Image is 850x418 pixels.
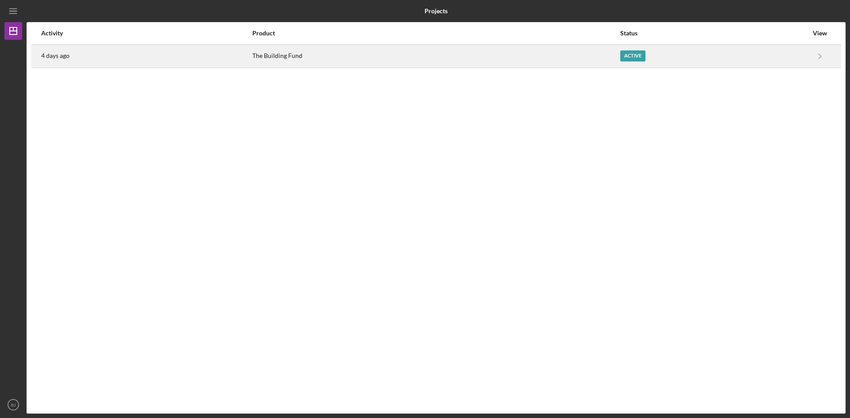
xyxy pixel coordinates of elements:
[252,30,619,37] div: Product
[620,50,645,61] div: Active
[252,45,619,67] div: The Building Fund
[41,30,251,37] div: Activity
[809,30,831,37] div: View
[4,396,22,414] button: BJ
[11,403,15,407] text: BJ
[41,52,70,59] time: 2025-08-25 22:37
[425,8,448,15] b: Projects
[620,30,808,37] div: Status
